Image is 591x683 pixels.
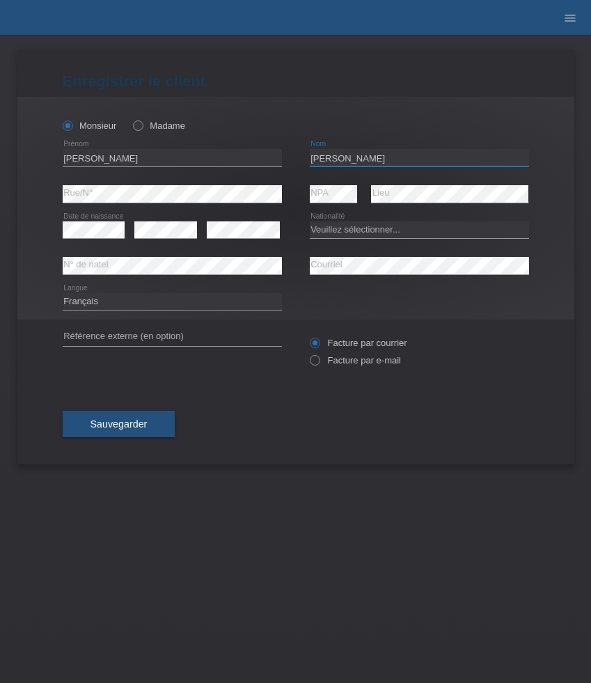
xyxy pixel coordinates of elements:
[556,13,584,22] a: menu
[310,338,319,355] input: Facture par courrier
[63,120,72,129] input: Monsieur
[310,355,319,372] input: Facture par e-mail
[310,355,401,366] label: Facture par e-mail
[133,120,142,129] input: Madame
[310,338,407,348] label: Facture par courrier
[63,411,175,437] button: Sauvegarder
[563,11,577,25] i: menu
[90,418,148,430] span: Sauvegarder
[63,120,117,131] label: Monsieur
[63,72,529,90] h1: Enregistrer le client
[133,120,185,131] label: Madame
